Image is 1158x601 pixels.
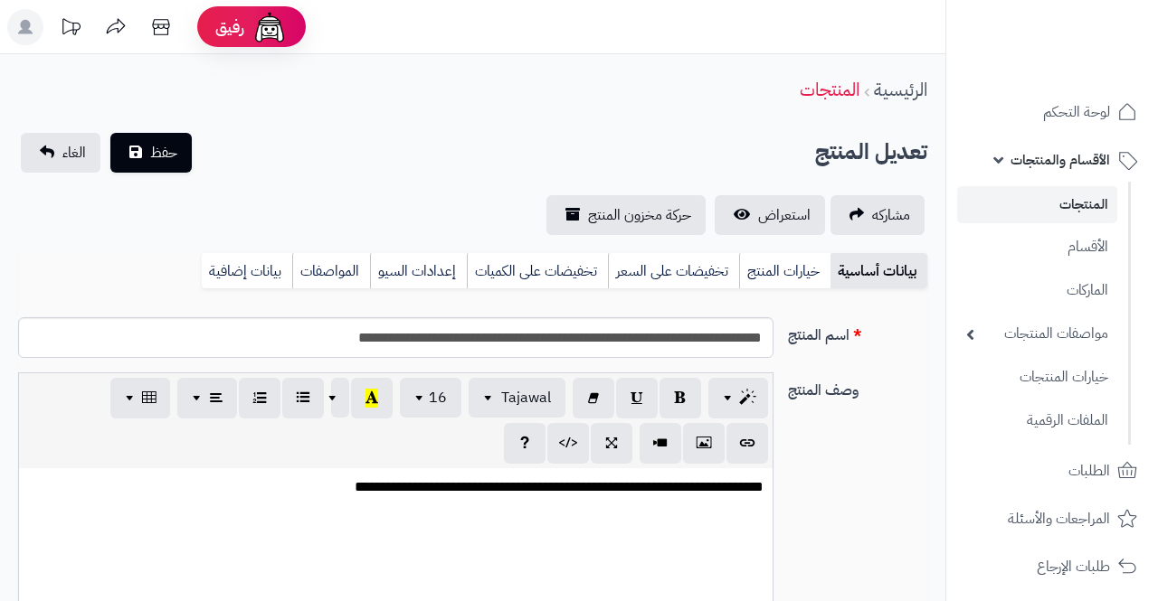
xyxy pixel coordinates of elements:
span: الغاء [62,142,86,164]
a: بيانات أساسية [831,253,927,289]
a: الغاء [21,133,100,173]
a: لوحة التحكم [957,90,1147,134]
a: الملفات الرقمية [957,401,1117,440]
span: استعراض [758,204,811,226]
a: المنتجات [957,186,1117,223]
span: رفيق [215,16,244,38]
span: المراجعات والأسئلة [1008,506,1110,531]
span: الأقسام والمنتجات [1011,147,1110,173]
a: الطلبات [957,449,1147,493]
a: خيارات المنتج [739,253,831,289]
a: تخفيضات على الكميات [467,253,608,289]
label: وصف المنتج [781,372,935,401]
a: بيانات إضافية [202,253,292,289]
h2: تعديل المنتج [815,134,927,171]
a: تحديثات المنصة [48,9,93,50]
label: اسم المنتج [781,317,935,346]
a: الرئيسية [874,76,927,103]
a: الماركات [957,271,1117,310]
button: Tajawal [469,378,565,418]
a: المواصفات [292,253,370,289]
a: مواصفات المنتجات [957,315,1117,353]
span: مشاركه [872,204,910,226]
span: حركة مخزون المنتج [588,204,691,226]
a: الأقسام [957,228,1117,267]
button: حفظ [110,133,192,173]
a: طلبات الإرجاع [957,545,1147,588]
span: لوحة التحكم [1043,99,1110,125]
a: استعراض [715,195,825,235]
span: Tajawal [501,387,551,408]
a: تخفيضات على السعر [608,253,739,289]
a: خيارات المنتجات [957,358,1117,397]
a: مشاركه [831,195,925,235]
span: حفظ [150,142,177,164]
button: 16 [400,378,461,418]
a: المنتجات [800,76,859,103]
img: logo-2.png [1035,45,1141,83]
img: ai-face.png [252,9,288,45]
span: 16 [429,387,447,408]
span: الطلبات [1068,458,1110,484]
span: طلبات الإرجاع [1037,554,1110,579]
a: إعدادات السيو [370,253,467,289]
a: المراجعات والأسئلة [957,497,1147,540]
a: حركة مخزون المنتج [546,195,706,235]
